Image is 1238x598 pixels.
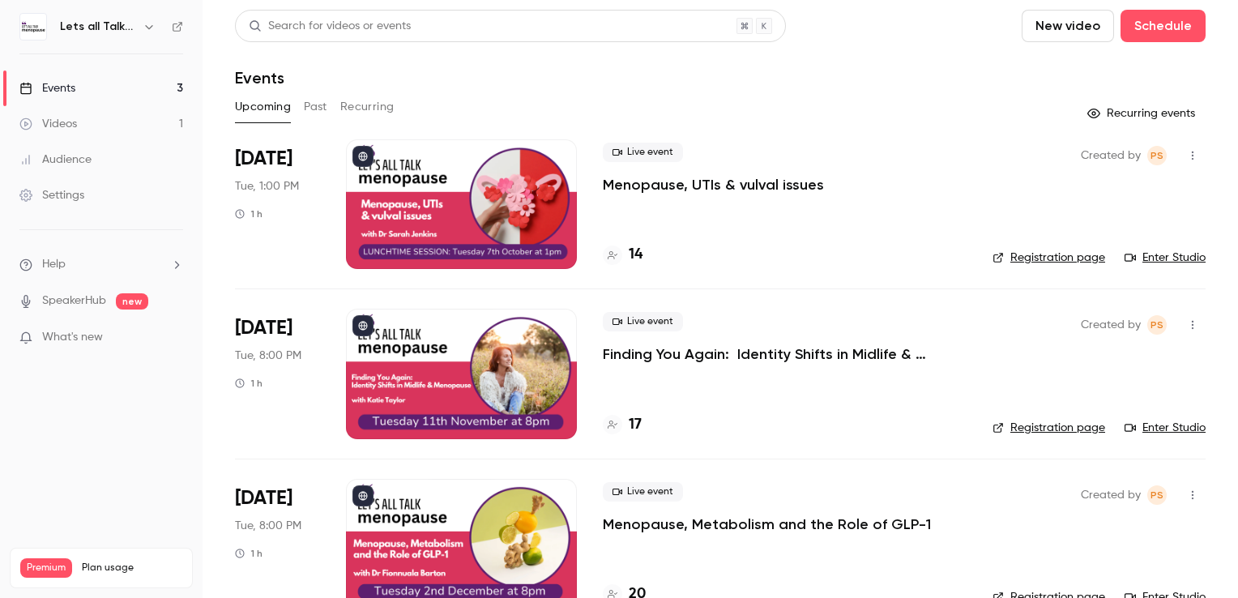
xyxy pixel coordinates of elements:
[60,19,136,35] h6: Lets all Talk Menopause LIVE
[19,152,92,168] div: Audience
[235,207,263,220] div: 1 h
[249,18,411,35] div: Search for videos or events
[235,518,301,534] span: Tue, 8:00 PM
[19,116,77,132] div: Videos
[1147,146,1167,165] span: Phil spurr
[19,187,84,203] div: Settings
[603,344,967,364] a: Finding You Again: Identity Shifts in Midlife & Menopause
[1125,250,1206,266] a: Enter Studio
[235,485,292,511] span: [DATE]
[235,348,301,364] span: Tue, 8:00 PM
[1121,10,1206,42] button: Schedule
[993,250,1105,266] a: Registration page
[1081,146,1141,165] span: Created by
[1081,485,1141,505] span: Created by
[603,515,931,534] a: Menopause, Metabolism and the Role of GLP-1
[1081,315,1141,335] span: Created by
[1150,146,1163,165] span: Ps
[19,256,183,273] li: help-dropdown-opener
[1022,10,1114,42] button: New video
[1150,485,1163,505] span: Ps
[603,244,642,266] a: 14
[603,175,824,194] a: Menopause, UTIs & vulval issues
[235,315,292,341] span: [DATE]
[19,80,75,96] div: Events
[1147,315,1167,335] span: Phil spurr
[235,68,284,88] h1: Events
[42,256,66,273] span: Help
[42,329,103,346] span: What's new
[82,562,182,575] span: Plan usage
[603,482,683,502] span: Live event
[1125,420,1206,436] a: Enter Studio
[20,14,46,40] img: Lets all Talk Menopause LIVE
[603,414,642,436] a: 17
[20,558,72,578] span: Premium
[340,94,395,120] button: Recurring
[993,420,1105,436] a: Registration page
[1080,100,1206,126] button: Recurring events
[603,143,683,162] span: Live event
[164,331,183,345] iframe: Noticeable Trigger
[235,139,320,269] div: Oct 7 Tue, 1:00 PM (Europe/London)
[235,309,320,438] div: Nov 11 Tue, 8:00 PM (Europe/London)
[235,178,299,194] span: Tue, 1:00 PM
[603,312,683,331] span: Live event
[42,293,106,310] a: SpeakerHub
[629,244,642,266] h4: 14
[235,94,291,120] button: Upcoming
[235,377,263,390] div: 1 h
[116,293,148,310] span: new
[1147,485,1167,505] span: Phil spurr
[629,414,642,436] h4: 17
[235,146,292,172] span: [DATE]
[235,547,263,560] div: 1 h
[1150,315,1163,335] span: Ps
[304,94,327,120] button: Past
